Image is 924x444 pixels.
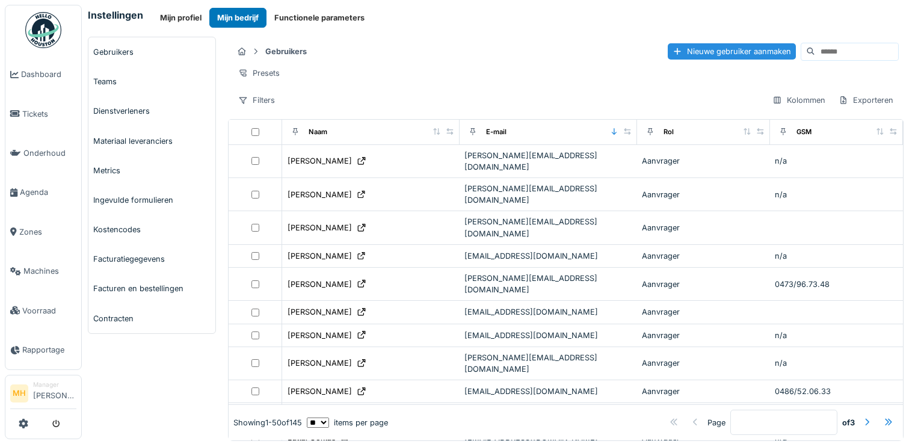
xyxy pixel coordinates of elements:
a: Materiaal leveranciers [88,126,215,156]
span: Voorraad [22,305,76,316]
h6: Instellingen [88,10,143,21]
div: [PERSON_NAME] [288,330,352,341]
li: MH [10,384,28,402]
div: Aanvrager [642,386,765,397]
span: Onderhoud [23,147,76,159]
a: Kostencodes [88,215,215,244]
div: [PERSON_NAME][EMAIL_ADDRESS][DOMAIN_NAME] [464,216,632,239]
a: Gebruikers [88,37,215,67]
a: Ingevulde formulieren [88,185,215,215]
a: Agenda [5,173,81,212]
span: Machines [23,265,76,277]
button: Functionele parameters [266,8,372,28]
div: 0486/52.06.33 [775,386,898,397]
a: Metrics [88,156,215,185]
a: Onderhoud [5,134,81,173]
div: [PERSON_NAME] [288,155,352,167]
div: [PERSON_NAME] [288,357,352,369]
div: Aanvrager [642,189,765,200]
div: items per page [307,417,388,428]
div: [PERSON_NAME][EMAIL_ADDRESS][DOMAIN_NAME] [464,273,632,295]
div: Filters [233,91,280,109]
a: Machines [5,251,81,291]
div: n/a [775,155,898,167]
div: [PERSON_NAME] [288,386,352,397]
div: n/a [775,250,898,262]
div: [PERSON_NAME] [288,279,352,290]
a: Contracten [88,304,215,333]
div: [PERSON_NAME] [288,189,352,200]
div: Aanvrager [642,279,765,290]
img: Badge_color-CXgf-gQk.svg [25,12,61,48]
div: Aanvrager [642,330,765,341]
div: Page [707,417,725,428]
li: [PERSON_NAME] [33,380,76,406]
div: Aanvrager [642,155,765,167]
div: [PERSON_NAME] [288,306,352,318]
div: [PERSON_NAME] [288,250,352,262]
div: Rol [664,127,674,137]
div: 0473/96.73.48 [775,279,898,290]
div: Aanvrager [642,250,765,262]
button: Mijn profiel [152,8,209,28]
div: Aanvrager [642,222,765,233]
a: Teams [88,67,215,96]
a: Voorraad [5,291,81,330]
div: n/a [775,189,898,200]
a: Dashboard [5,55,81,94]
div: Kolommen [767,91,831,109]
span: Zones [19,226,76,238]
div: [PERSON_NAME] [288,222,352,233]
div: [PERSON_NAME][EMAIL_ADDRESS][DOMAIN_NAME] [464,183,632,206]
a: Facturen en bestellingen [88,274,215,303]
div: E-mail [486,127,507,137]
div: [PERSON_NAME][EMAIL_ADDRESS][DOMAIN_NAME] [464,150,632,173]
div: GSM [796,127,812,137]
div: Nieuwe gebruiker aanmaken [668,43,796,60]
button: Mijn bedrijf [209,8,266,28]
div: Aanvrager [642,357,765,369]
div: n/a [775,357,898,369]
div: Manager [33,380,76,389]
a: Zones [5,212,81,251]
div: Naam [309,127,327,137]
a: Dienstverleners [88,96,215,126]
div: [EMAIL_ADDRESS][DOMAIN_NAME] [464,250,632,262]
a: Tickets [5,94,81,133]
div: [EMAIL_ADDRESS][DOMAIN_NAME] [464,306,632,318]
strong: of 3 [842,417,855,428]
div: Exporteren [833,91,899,109]
div: n/a [775,330,898,341]
span: Dashboard [21,69,76,80]
a: Rapportage [5,330,81,369]
span: Tickets [22,108,76,120]
strong: Gebruikers [260,46,312,57]
span: Agenda [20,187,76,198]
div: Presets [233,64,285,82]
div: Aanvrager [642,306,765,318]
span: Rapportage [22,344,76,356]
div: Showing 1 - 50 of 145 [233,417,302,428]
a: Facturatiegegevens [88,244,215,274]
div: [EMAIL_ADDRESS][DOMAIN_NAME] [464,330,632,341]
div: [EMAIL_ADDRESS][DOMAIN_NAME] [464,386,632,397]
div: [PERSON_NAME][EMAIL_ADDRESS][DOMAIN_NAME] [464,352,632,375]
a: MH Manager[PERSON_NAME] [10,380,76,409]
